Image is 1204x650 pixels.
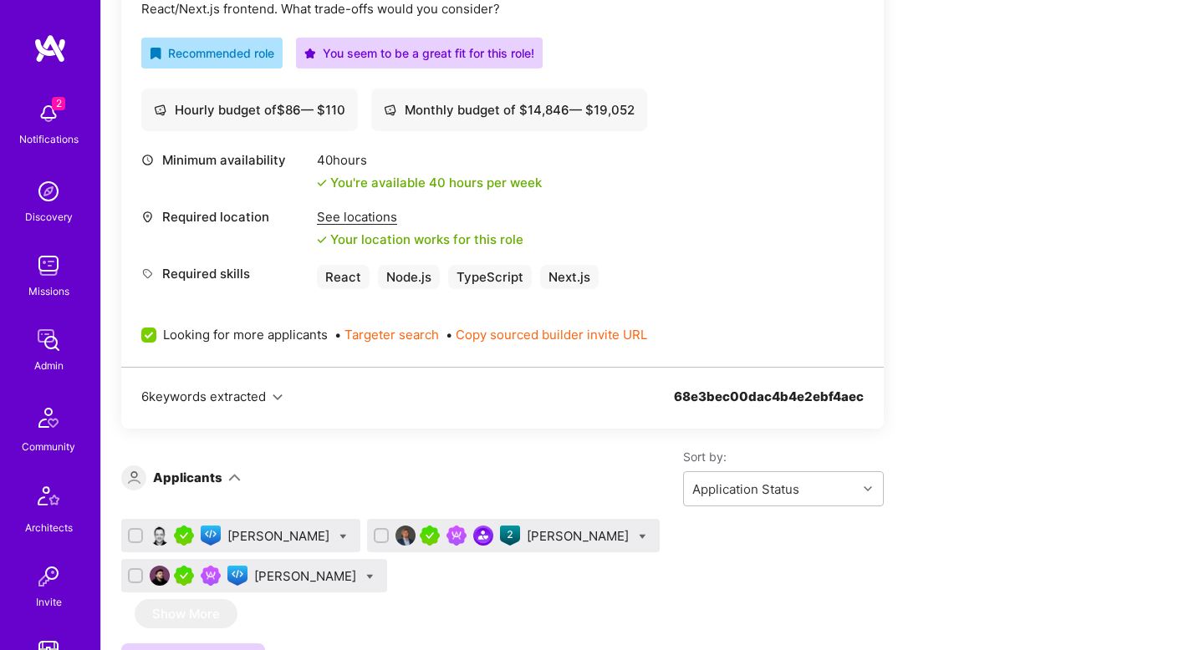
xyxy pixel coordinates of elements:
div: Notifications [19,130,79,148]
img: A.Teamer in Residence [174,566,194,586]
div: See locations [317,208,523,226]
div: [PERSON_NAME] [527,527,632,545]
i: Bulk Status Update [366,573,374,581]
img: Front-end guild [201,526,221,546]
div: Required skills [141,265,309,282]
div: Community [22,438,75,455]
i: icon Cash [154,104,166,116]
label: Sort by: [683,449,884,465]
div: Discovery [25,208,73,226]
i: Bulk Status Update [639,533,646,541]
img: A.Teamer in Residence [174,526,194,546]
span: • [334,326,439,343]
i: icon Chevron [864,485,872,493]
i: icon ArrowDown [228,471,241,484]
span: 2 [52,97,65,110]
i: icon Applicant [128,471,140,484]
button: Show More [135,599,237,628]
img: User Avatar [150,566,170,586]
div: Hourly budget of $ 86 — $ 110 [154,101,345,119]
div: Missions [28,282,69,300]
button: Targeter search [344,326,439,343]
span: Looking for more applicants [163,326,328,343]
img: logo [33,33,67,63]
i: icon Location [141,211,154,223]
div: Monthly budget of $ 14,846 — $ 19,052 [384,101,635,119]
i: Bulk Status Update [339,533,347,541]
i: icon Clock [141,154,154,166]
div: Recommended role [150,44,274,62]
div: [PERSON_NAME] [254,567,360,585]
img: User Avatar [150,526,170,546]
div: Your location works for this role [317,231,523,248]
img: Community [28,398,69,438]
div: Next.js [540,265,599,289]
div: Invite [36,593,62,611]
img: User Avatar [395,526,416,546]
button: 6keywords extracted [141,388,283,405]
div: Minimum availability [141,151,309,169]
div: React [317,265,370,289]
img: bell [32,97,65,130]
div: You seem to be a great fit for this role! [304,44,534,62]
i: icon Cash [384,104,396,116]
span: • [446,326,647,343]
i: icon Chevron [273,393,283,403]
img: Front-end guild [227,566,247,586]
i: icon PurpleStar [304,48,316,59]
div: Node.js [378,265,440,289]
img: Been on Mission [446,526,467,546]
div: TypeScript [448,265,532,289]
div: [PERSON_NAME] [227,527,333,545]
img: Invite [32,560,65,593]
img: Architects [28,479,69,519]
div: You're available 40 hours per week [317,174,542,191]
div: 40 hours [317,151,542,169]
div: Admin [34,357,64,374]
button: Copy sourced builder invite URL [456,326,647,343]
i: icon Tag [141,267,154,280]
img: discovery [32,175,65,208]
div: Applicants [153,469,222,486]
img: A.Teamer in Residence [420,526,440,546]
div: 68e3bec00dac4b4e2ebf4aec [674,388,864,425]
img: Community leader [473,526,493,546]
i: icon RecommendedBadge [150,48,161,59]
div: Required location [141,208,309,226]
img: Been on Mission [201,566,221,586]
i: icon Check [317,235,327,245]
i: icon Check [317,178,327,188]
img: teamwork [32,249,65,282]
div: Architects [25,519,73,536]
img: admin teamwork [32,323,65,357]
div: Application Status [692,480,799,498]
